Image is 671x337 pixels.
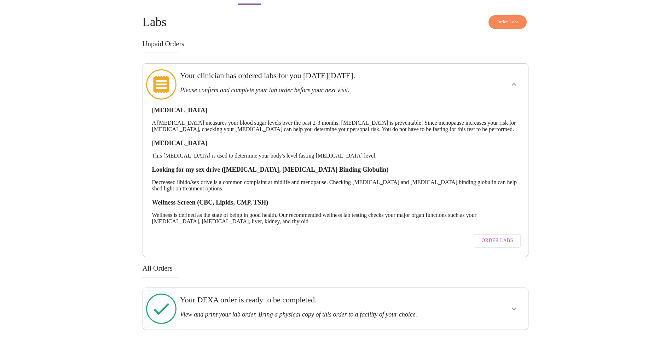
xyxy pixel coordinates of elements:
[143,264,529,272] h3: All Orders
[505,300,522,317] button: show more
[143,15,529,29] h4: Labs
[152,199,519,206] h3: Wellness Screen (CBC, Lipids, CMP, TSH)
[488,15,527,29] button: Order Labs
[180,87,453,94] h3: Please confirm and complete your lab order before your next visit.
[152,212,519,225] p: Wellness is defined as the state of being in good health. Our recommended wellness lab testing ch...
[152,179,519,192] p: Decreased libido/sex drive is a common complaint at midlife and menopause. Checking [MEDICAL_DATA...
[497,18,519,26] span: Order Labs
[152,153,519,159] p: This [MEDICAL_DATA] is used to determine your body's level fasting [MEDICAL_DATA] level.
[152,120,519,132] p: A [MEDICAL_DATA] measures your blood sugar levels over the past 2-3 months. [MEDICAL_DATA] is pre...
[481,236,513,245] span: Order Labs
[180,71,453,80] h3: Your clinician has ordered labs for you [DATE][DATE].
[180,295,453,305] h3: Your DEXA order is ready to be completed.
[472,230,522,251] a: Order Labs
[474,234,521,248] button: Order Labs
[143,40,529,48] h3: Unpaid Orders
[180,311,453,318] h3: View and print your lab order. Bring a physical copy of this order to a facility of your choice.
[152,140,519,147] h3: [MEDICAL_DATA]
[152,166,519,173] h3: Looking for my sex drive ([MEDICAL_DATA], [MEDICAL_DATA] Binding Globulin)
[152,107,519,114] h3: [MEDICAL_DATA]
[505,76,522,93] button: show more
